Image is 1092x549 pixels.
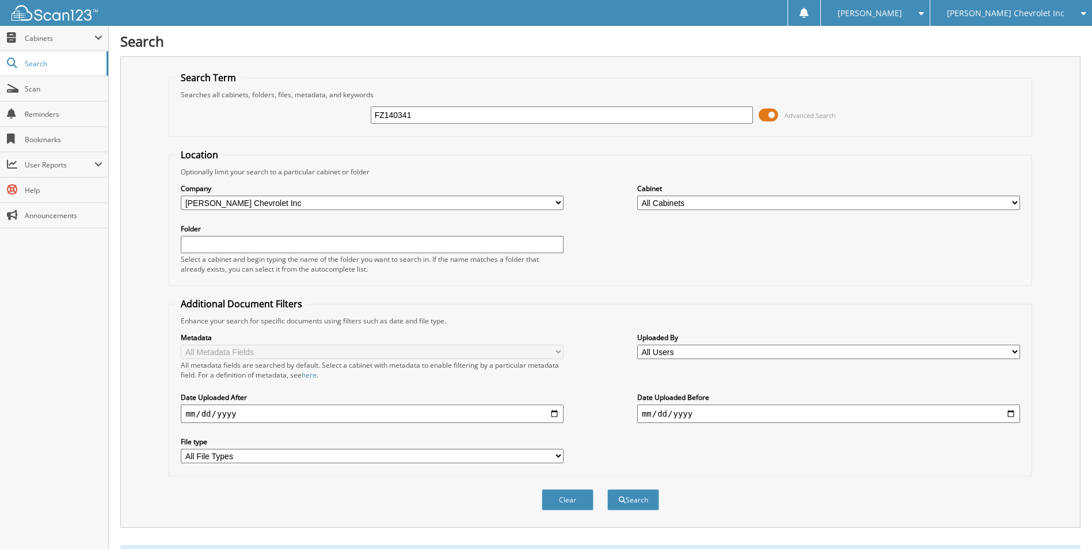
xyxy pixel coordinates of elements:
div: Searches all cabinets, folders, files, metadata, and keywords [175,90,1025,100]
div: Select a cabinet and begin typing the name of the folder you want to search in. If the name match... [181,254,564,274]
label: Date Uploaded After [181,392,564,402]
span: Scan [25,84,102,94]
label: File type [181,437,564,447]
label: Company [181,184,564,193]
label: Folder [181,224,564,234]
a: here [302,370,317,380]
img: scan123-logo-white.svg [12,5,98,21]
div: All metadata fields are searched by default. Select a cabinet with metadata to enable filtering b... [181,360,564,380]
input: end [637,405,1020,423]
span: Cabinets [25,33,94,43]
span: Reminders [25,109,102,119]
span: Advanced Search [785,111,836,120]
button: Search [607,489,659,510]
span: [PERSON_NAME] Chevrolet Inc [947,10,1064,17]
label: Date Uploaded Before [637,392,1020,402]
span: User Reports [25,160,94,170]
span: Search [25,59,101,68]
div: Optionally limit your search to a particular cabinet or folder [175,167,1025,177]
legend: Location [175,148,224,161]
span: Bookmarks [25,135,102,144]
span: Announcements [25,211,102,220]
button: Clear [542,489,593,510]
label: Metadata [181,333,564,342]
div: Enhance your search for specific documents using filters such as date and file type. [175,316,1025,326]
label: Cabinet [637,184,1020,193]
h1: Search [120,32,1080,51]
legend: Additional Document Filters [175,298,308,310]
input: start [181,405,564,423]
legend: Search Term [175,71,242,84]
span: Help [25,185,102,195]
label: Uploaded By [637,333,1020,342]
span: [PERSON_NAME] [838,10,902,17]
